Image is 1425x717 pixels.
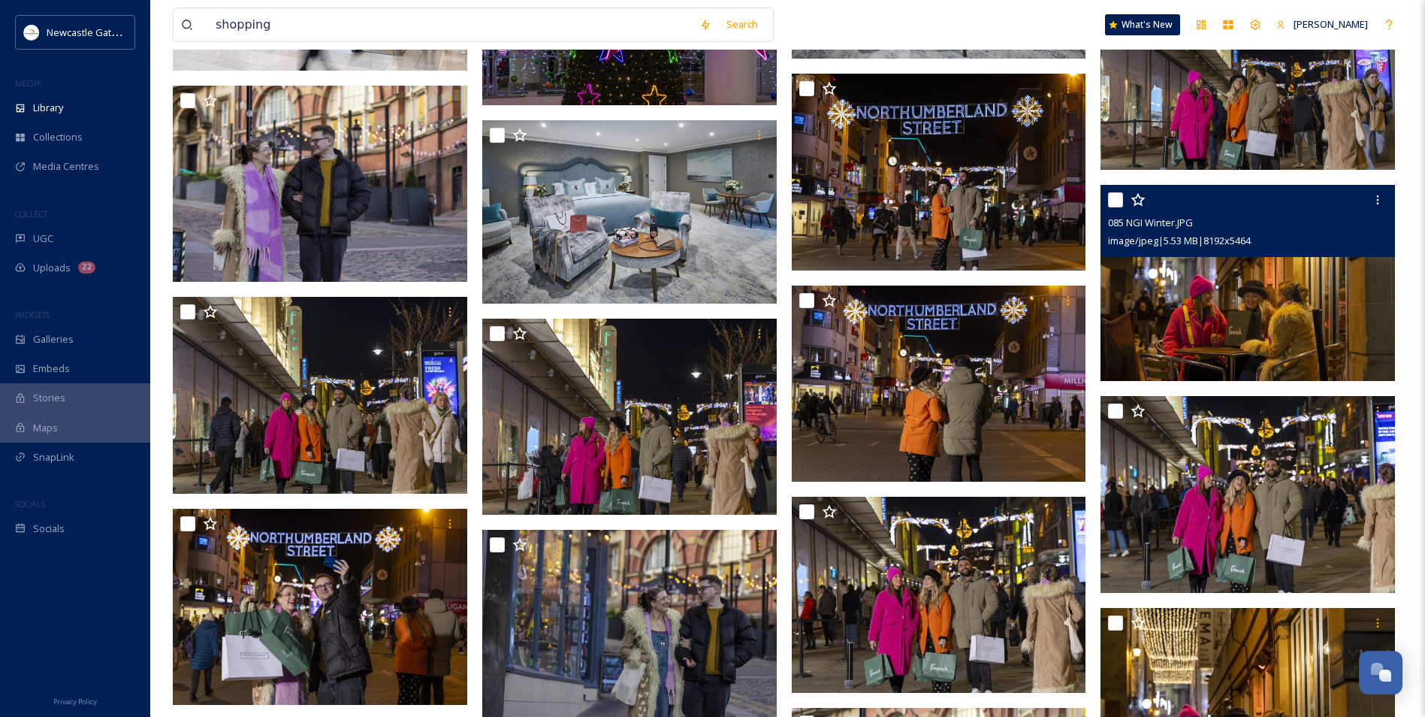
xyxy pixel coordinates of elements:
[482,319,777,516] img: 073 NGI Winter.JPG
[1100,396,1395,593] img: 075 NGI Winter.JPG
[792,286,1086,483] img: 082 NGI Winter.JPG
[173,297,467,494] img: 072 NGI Winter.JPG
[1100,185,1395,382] img: 085 NGI Winter.JPG
[33,231,53,246] span: UGC
[1359,651,1402,694] button: Open Chat
[173,86,467,283] img: 066 NGI Winter.JPG
[33,101,63,115] span: Library
[78,262,95,274] div: 22
[15,208,47,219] span: COLLECT
[33,391,65,405] span: Stories
[33,450,74,464] span: SnapLink
[33,522,65,536] span: Socials
[33,421,58,435] span: Maps
[1269,10,1375,39] a: [PERSON_NAME]
[1108,234,1251,247] span: image/jpeg | 5.53 MB | 8192 x 5464
[33,332,74,346] span: Galleries
[15,498,45,510] span: SOCIALS
[792,497,1086,694] img: 077 NGI Winter.JPG
[173,509,467,706] img: 080 NGI Winter.JPG
[53,691,97,709] a: Privacy Policy
[482,120,777,304] img: Copy of RM_23_Shopping_010_final_web.jpg
[208,8,692,41] input: Search your library
[33,362,70,376] span: Embeds
[1294,17,1368,31] span: [PERSON_NAME]
[792,74,1086,271] img: 084 NGI Winter.JPG
[1105,14,1180,35] a: What's New
[1108,216,1193,229] span: 085 NGI Winter.JPG
[33,261,71,275] span: Uploads
[15,309,50,320] span: WIDGETS
[33,159,99,174] span: Media Centres
[33,130,83,144] span: Collections
[47,25,185,39] span: Newcastle Gateshead Initiative
[53,697,97,706] span: Privacy Policy
[24,25,39,40] img: DqD9wEUd_400x400.jpg
[15,77,41,89] span: MEDIA
[719,10,765,39] div: Search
